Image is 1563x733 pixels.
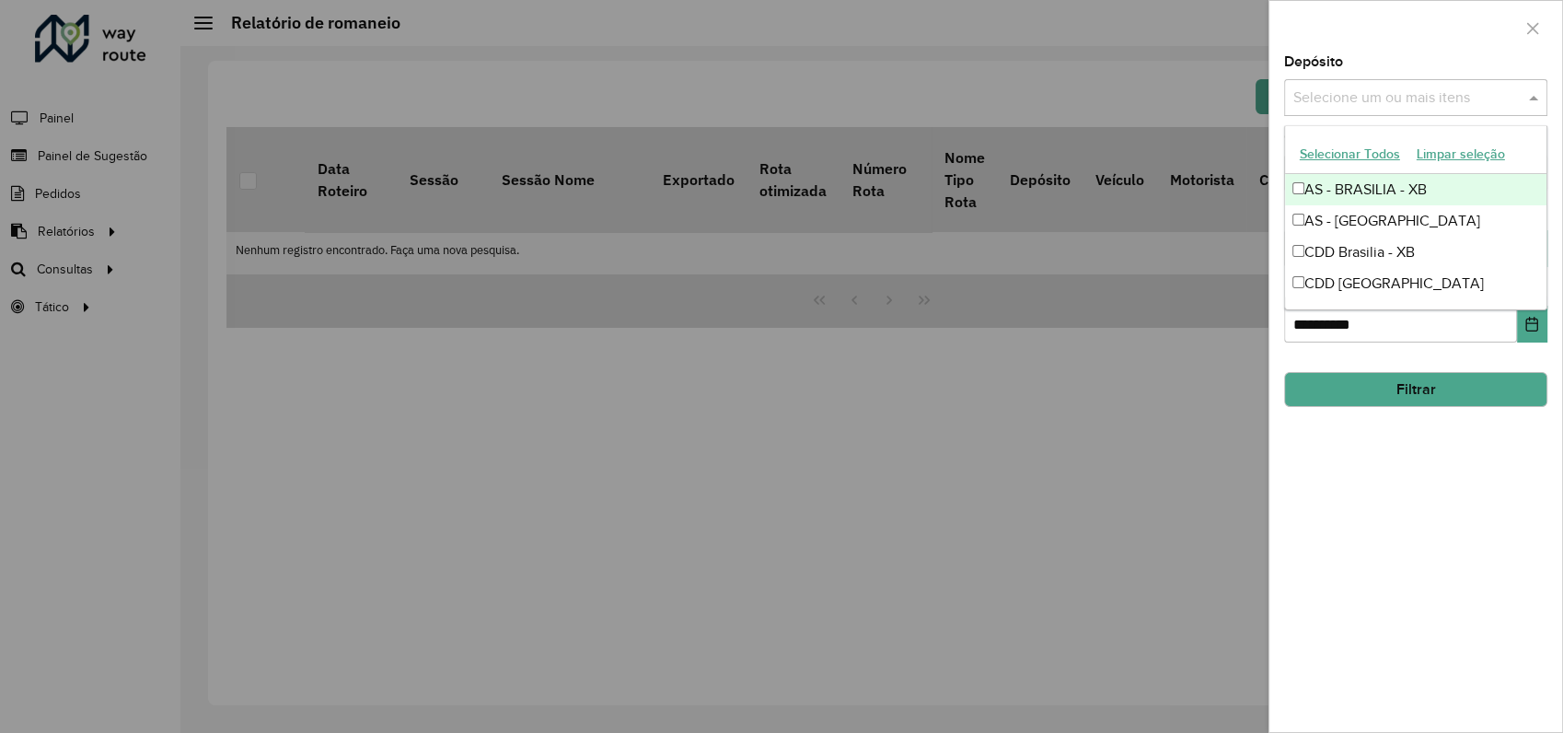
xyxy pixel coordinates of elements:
button: Filtrar [1284,372,1547,407]
button: Selecionar Todos [1291,140,1408,169]
div: AS - [GEOGRAPHIC_DATA] [1285,205,1546,237]
div: AS - BRASILIA - XB [1285,174,1546,205]
div: CDD [GEOGRAPHIC_DATA] [1285,268,1546,299]
button: Limpar seleção [1408,140,1513,169]
label: Depósito [1284,51,1343,73]
div: CDD Brasilia - XB [1285,237,1546,268]
button: Choose Date [1517,306,1547,343]
ng-dropdown-panel: Options list [1284,125,1547,310]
